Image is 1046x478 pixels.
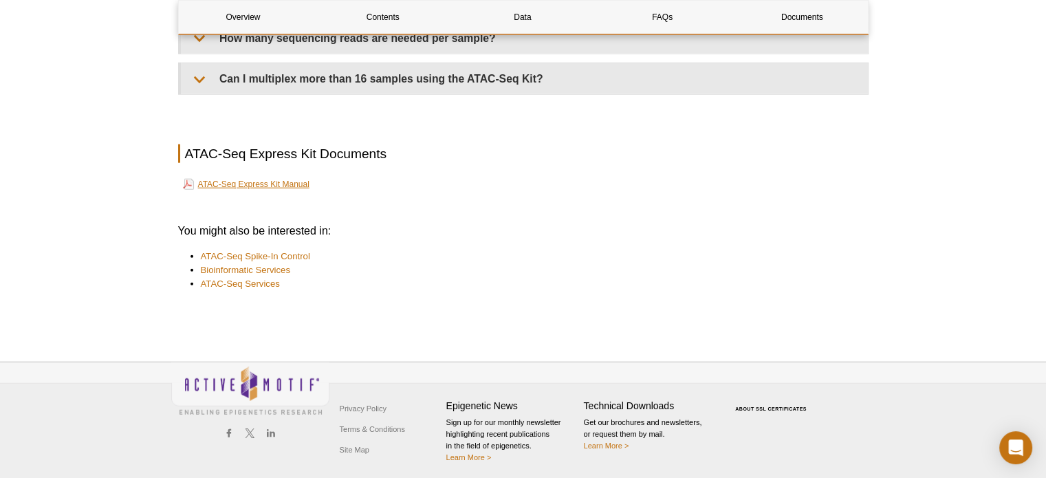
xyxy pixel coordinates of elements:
img: Active Motif, [171,362,329,418]
table: Click to Verify - This site chose Symantec SSL for secure e-commerce and confidential communicati... [721,387,825,417]
p: Get our brochures and newsletters, or request them by mail. [584,417,715,452]
a: ATAC-Seq Express Kit Manual [183,176,309,193]
a: Privacy Policy [336,398,390,419]
div: Open Intercom Messenger [999,431,1032,464]
a: Site Map [336,439,373,460]
summary: How many sequencing reads are needed per sample? [181,23,868,54]
a: Data [458,1,587,34]
a: ABOUT SSL CERTIFICATES [735,406,807,411]
p: Sign up for our monthly newsletter highlighting recent publications in the field of epigenetics. [446,417,577,464]
a: Bioinformatic Services [201,263,290,277]
a: Learn More > [446,453,492,461]
summary: Can I multiplex more than 16 samples using the ATAC-Seq Kit? [181,63,868,94]
h2: ATAC-Seq Express Kit Documents [178,144,869,163]
a: Terms & Conditions [336,419,408,439]
h4: Epigenetic News [446,400,577,412]
a: Contents [318,1,448,34]
a: ATAC-Seq Services [201,277,280,291]
a: Learn More > [584,442,629,450]
a: Documents [737,1,867,34]
a: ATAC-Seq Spike-In Control [201,250,310,263]
h4: Technical Downloads [584,400,715,412]
a: FAQs [598,1,727,34]
a: Overview [179,1,308,34]
h3: You might also be interested in: [178,223,869,239]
